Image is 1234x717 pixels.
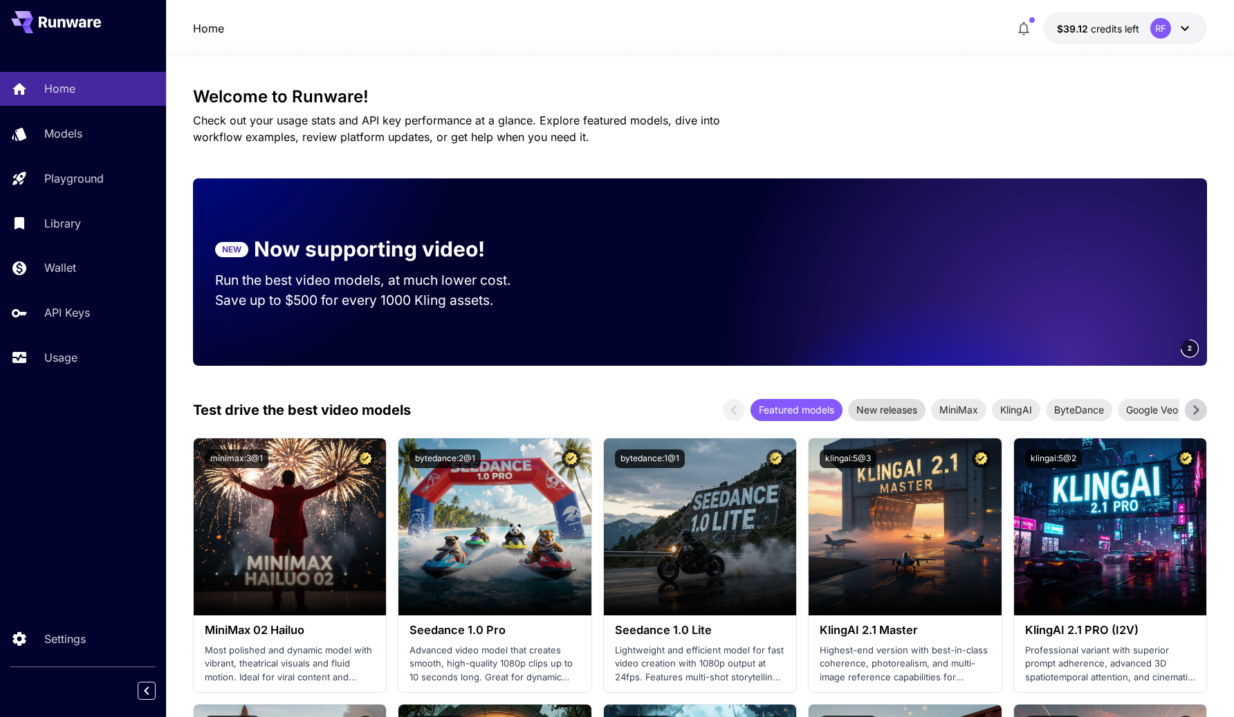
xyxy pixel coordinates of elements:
[1150,18,1171,39] div: RF
[44,304,90,321] p: API Keys
[615,449,685,468] button: bytedance:1@1
[44,170,104,187] p: Playground
[205,624,376,637] h3: MiniMax 02 Hailuo
[215,290,537,310] p: Save up to $500 for every 1000 Kling assets.
[972,449,991,468] button: Certified Model – Vetted for best performance and includes a commercial license.
[409,449,481,468] button: bytedance:2@1
[194,438,387,615] img: alt
[44,631,86,647] p: Settings
[222,243,241,256] p: NEW
[44,349,77,366] p: Usage
[1057,21,1139,36] div: $39.11518
[356,449,375,468] button: Certified Model – Vetted for best performance and includes a commercial license.
[215,270,537,290] p: Run the best video models, at much lower cost.
[1043,12,1207,44] button: $39.11518RF
[138,682,156,700] button: Collapse sidebar
[1091,23,1139,35] span: credits left
[750,402,842,417] span: Featured models
[1046,399,1112,421] div: ByteDance
[848,399,926,421] div: New releases
[1118,402,1186,417] span: Google Veo
[750,399,842,421] div: Featured models
[1025,449,1082,468] button: klingai:5@2
[193,400,411,420] p: Test drive the best video models
[409,624,580,637] h3: Seedance 1.0 Pro
[1046,402,1112,417] span: ByteDance
[931,402,986,417] span: MiniMax
[1177,449,1195,468] button: Certified Model – Vetted for best performance and includes a commercial license.
[1188,343,1192,353] span: 2
[562,449,580,468] button: Certified Model – Vetted for best performance and includes a commercial license.
[205,449,268,468] button: minimax:3@1
[44,80,75,97] p: Home
[148,678,166,703] div: Collapse sidebar
[1118,399,1186,421] div: Google Veo
[193,20,224,37] nav: breadcrumb
[820,449,876,468] button: klingai:5@3
[254,234,485,265] p: Now supporting video!
[1057,23,1091,35] span: $39.12
[193,113,720,144] span: Check out your usage stats and API key performance at a glance. Explore featured models, dive int...
[1014,438,1207,615] img: alt
[992,402,1040,417] span: KlingAI
[615,624,786,637] h3: Seedance 1.0 Lite
[44,125,82,142] p: Models
[1025,644,1196,685] p: Professional variant with superior prompt adherence, advanced 3D spatiotemporal attention, and ci...
[398,438,591,615] img: alt
[766,449,785,468] button: Certified Model – Vetted for best performance and includes a commercial license.
[44,259,76,276] p: Wallet
[848,402,926,417] span: New releases
[409,644,580,685] p: Advanced video model that creates smooth, high-quality 1080p clips up to 10 seconds long. Great f...
[809,438,1002,615] img: alt
[820,624,991,637] h3: KlingAI 2.1 Master
[1025,624,1196,637] h3: KlingAI 2.1 PRO (I2V)
[931,399,986,421] div: MiniMax
[193,20,224,37] a: Home
[44,215,81,232] p: Library
[205,644,376,685] p: Most polished and dynamic model with vibrant, theatrical visuals and fluid motion. Ideal for vira...
[615,644,786,685] p: Lightweight and efficient model for fast video creation with 1080p output at 24fps. Features mult...
[193,87,1208,106] h3: Welcome to Runware!
[992,399,1040,421] div: KlingAI
[604,438,797,615] img: alt
[820,644,991,685] p: Highest-end version with best-in-class coherence, photorealism, and multi-image reference capabil...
